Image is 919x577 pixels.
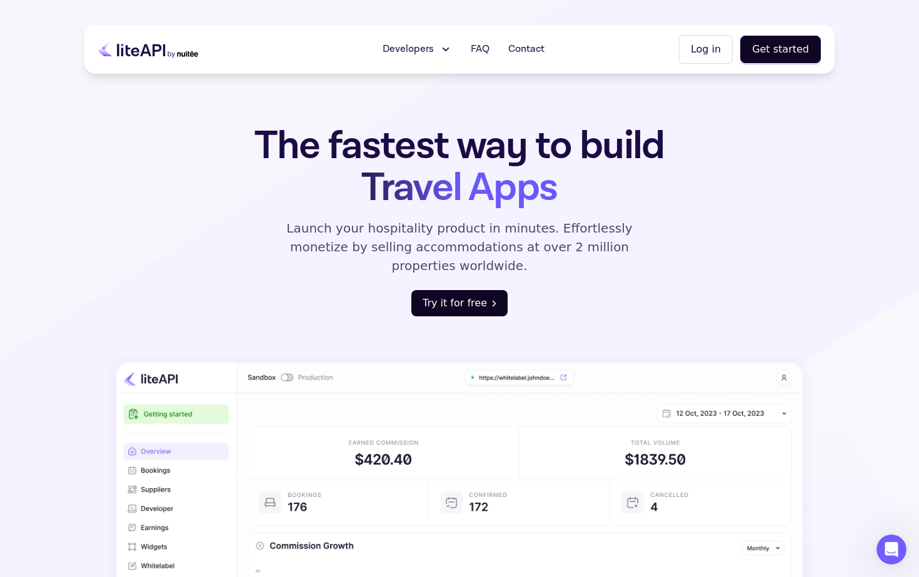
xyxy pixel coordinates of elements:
button: Get started [740,36,821,63]
span: Travel Apps [361,162,557,214]
span: Contact [508,42,545,57]
button: Log in [679,35,733,64]
a: FAQ [463,37,497,62]
span: Developers [383,42,434,57]
a: register [411,290,508,316]
h1: The fastest way to build [215,125,704,209]
p: Launch your hospitality product in minutes. Effortlessly monetize by selling accommodations at ov... [272,219,647,275]
a: Contact [501,37,552,62]
span: FAQ [471,42,490,57]
button: Try it for free [411,290,508,316]
iframe: Intercom live chat [876,534,906,564]
button: Developers [375,37,459,62]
